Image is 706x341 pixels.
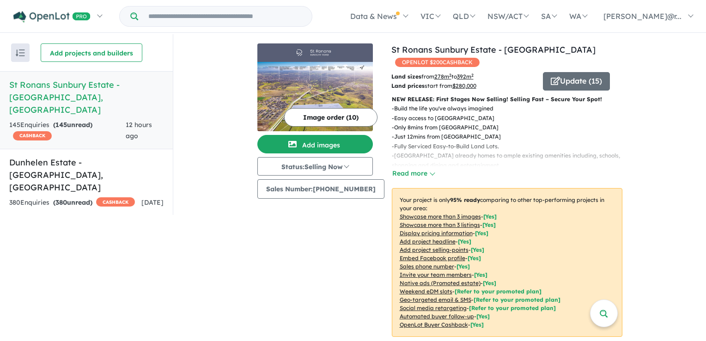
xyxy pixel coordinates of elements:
span: [Refer to your promoted plan] [455,288,542,295]
u: Display pricing information [400,230,473,237]
span: [Refer to your promoted plan] [474,296,560,303]
span: [Yes] [470,321,484,328]
img: Openlot PRO Logo White [13,11,91,23]
input: Try estate name, suburb, builder or developer [140,6,310,26]
span: [ Yes ] [458,238,471,245]
u: Showcase more than 3 listings [400,221,480,228]
span: [ Yes ] [475,230,488,237]
p: start from [391,81,536,91]
p: NEW RELEASE: First Stages Now Selling! Selling Fast – Secure Your Spot! [392,95,622,104]
span: [ Yes ] [482,221,496,228]
span: [Yes] [483,280,496,286]
p: Your project is only comparing to other top-performing projects in your area: - - - - - - - - - -... [392,188,622,337]
div: 380 Enquir ies [9,197,135,208]
h5: Dunhelen Estate - [GEOGRAPHIC_DATA] , [GEOGRAPHIC_DATA] [9,156,164,194]
u: Add project selling-points [400,246,469,253]
p: - Easy access to [GEOGRAPHIC_DATA] [392,114,630,123]
u: Social media retargeting [400,304,467,311]
span: CASHBACK [13,131,52,140]
span: 12 hours ago [126,121,152,140]
u: 278 m [434,73,451,80]
span: [Yes] [476,313,490,320]
u: Weekend eDM slots [400,288,452,295]
u: Embed Facebook profile [400,255,465,262]
span: [ Yes ] [456,263,470,270]
u: Showcase more than 3 images [400,213,481,220]
u: OpenLot Buyer Cashback [400,321,468,328]
button: Image order (10) [284,108,377,127]
span: [ Yes ] [474,271,487,278]
b: Land sizes [391,73,421,80]
span: to [451,73,474,80]
span: 145 [55,121,67,129]
u: 392 m [457,73,474,80]
u: Automated buyer follow-up [400,313,474,320]
img: St Ronans Sunbury Estate - Bulla [257,62,373,131]
button: Add images [257,135,373,153]
u: $ 280,000 [452,82,476,89]
p: - Fully Serviced Easy-to-Build Land Lots. [392,142,630,151]
sup: 2 [471,73,474,78]
u: Geo-targeted email & SMS [400,296,471,303]
p: - Build the life you've always imagined [392,104,630,113]
u: Native ads (Promoted estate) [400,280,481,286]
strong: ( unread) [53,121,92,129]
u: Invite your team members [400,271,472,278]
img: St Ronans Sunbury Estate - Bulla Logo [261,47,369,58]
button: Update (15) [543,72,610,91]
span: 380 [55,198,67,207]
strong: ( unread) [53,198,92,207]
button: Read more [392,168,435,179]
h5: St Ronans Sunbury Estate - [GEOGRAPHIC_DATA] , [GEOGRAPHIC_DATA] [9,79,164,116]
span: CASHBACK [96,197,135,207]
b: 95 % ready [450,196,480,203]
p: from [391,72,536,81]
span: [ Yes ] [468,255,481,262]
button: Status:Selling Now [257,157,373,176]
span: [PERSON_NAME]@r... [603,12,682,21]
u: Add project headline [400,238,456,245]
button: Sales Number:[PHONE_NUMBER] [257,179,384,199]
p: - Just 12mins from [GEOGRAPHIC_DATA] [392,132,630,141]
a: St Ronans Sunbury Estate - Bulla LogoSt Ronans Sunbury Estate - Bulla [257,43,373,131]
div: 145 Enquir ies [9,120,126,142]
button: Add projects and builders [41,43,142,62]
span: [ Yes ] [471,246,484,253]
span: [DATE] [141,198,164,207]
span: [ Yes ] [483,213,497,220]
span: OPENLOT $ 200 CASHBACK [395,58,480,67]
a: St Ronans Sunbury Estate - [GEOGRAPHIC_DATA] [391,44,596,55]
u: Sales phone number [400,263,454,270]
p: - Only 8mins from [GEOGRAPHIC_DATA] [392,123,630,132]
b: Land prices [391,82,425,89]
p: - [GEOGRAPHIC_DATA] already homes to ample existing amenities including, schools, shopping and di... [392,151,630,170]
img: sort.svg [16,49,25,56]
sup: 2 [449,73,451,78]
span: [Refer to your promoted plan] [469,304,556,311]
